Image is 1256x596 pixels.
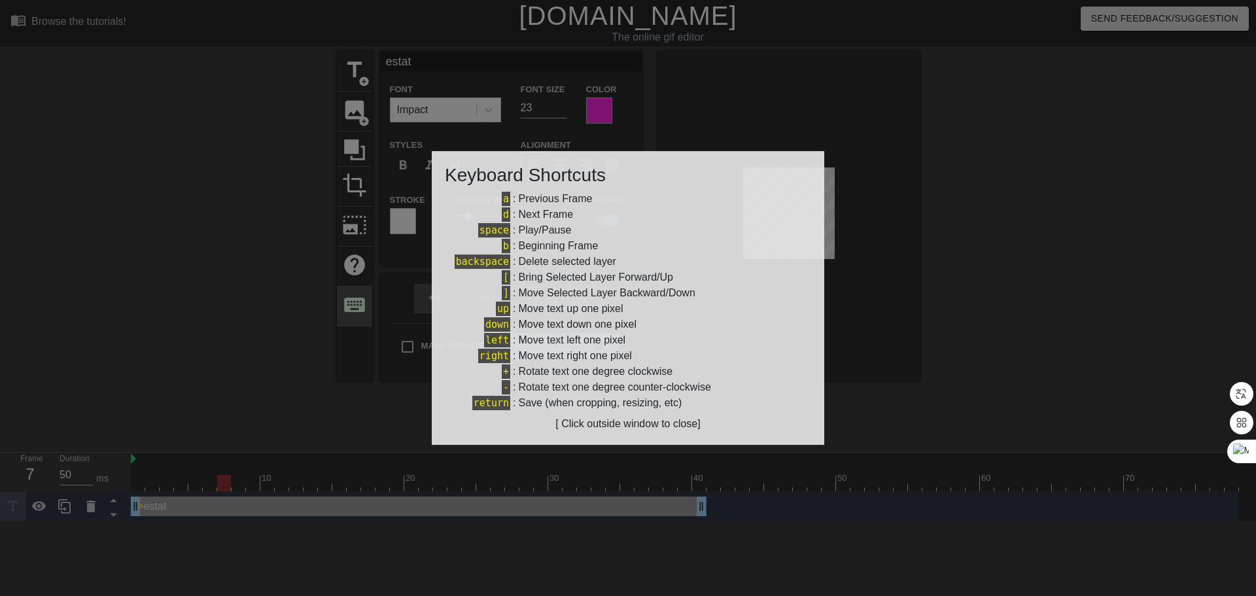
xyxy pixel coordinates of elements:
span: left [484,333,510,347]
div: [ Click outside window to close] [445,416,811,432]
div: Rotate text one degree counter-clockwise [518,379,710,395]
div: Move text up one pixel [518,301,623,317]
div: : [445,270,811,285]
div: : [445,285,811,301]
span: [ [502,270,510,285]
span: up [496,302,510,316]
div: : [445,301,811,317]
span: - [502,380,510,394]
span: down [484,317,510,332]
span: right [478,349,510,363]
div: : [445,222,811,238]
div: : [445,207,811,222]
span: b [502,239,510,253]
div: : [445,348,811,364]
span: backspace [455,254,510,269]
div: Move Selected Layer Backward/Down [518,285,695,301]
div: : [445,379,811,395]
div: : [445,317,811,332]
span: a [502,192,510,206]
span: ] [502,286,510,300]
div: Play/Pause [518,222,571,238]
h3: Keyboard Shortcuts [445,164,811,186]
div: Next Frame [518,207,573,222]
div: Rotate text one degree clockwise [518,364,672,379]
span: + [502,364,510,379]
span: space [478,223,510,237]
div: Delete selected layer [518,254,616,270]
div: Previous Frame [518,191,592,207]
div: : [445,254,811,270]
div: Move text right one pixel [518,348,631,364]
div: Bring Selected Layer Forward/Up [518,270,673,285]
span: d [502,207,510,222]
div: : [445,364,811,379]
div: : [445,332,811,348]
div: Move text down one pixel [518,317,637,332]
div: Move text left one pixel [518,332,625,348]
div: Beginning Frame [518,238,598,254]
div: : [445,395,811,411]
div: : [445,191,811,207]
span: return [472,396,510,410]
div: Save (when cropping, resizing, etc) [518,395,682,411]
div: : [445,238,811,254]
